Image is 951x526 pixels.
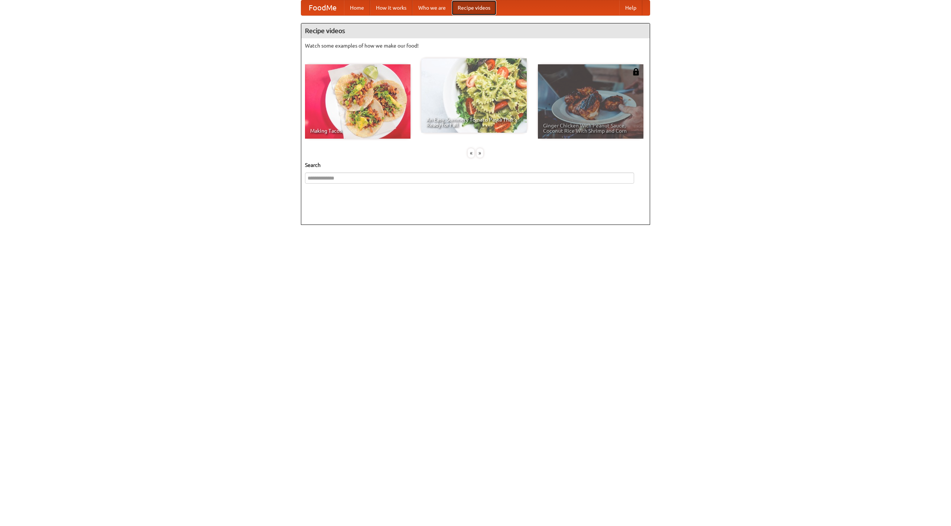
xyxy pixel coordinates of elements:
h4: Recipe videos [301,23,650,38]
span: Making Tacos [310,128,405,133]
a: Making Tacos [305,64,410,139]
a: Recipe videos [452,0,496,15]
p: Watch some examples of how we make our food! [305,42,646,49]
div: « [468,148,474,158]
a: FoodMe [301,0,344,15]
img: 483408.png [632,68,640,75]
span: An Easy, Summery Tomato Pasta That's Ready for Fall [426,117,522,128]
a: Home [344,0,370,15]
h5: Search [305,161,646,169]
a: An Easy, Summery Tomato Pasta That's Ready for Fall [421,58,527,133]
a: How it works [370,0,412,15]
a: Who we are [412,0,452,15]
a: Help [619,0,642,15]
div: » [477,148,483,158]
